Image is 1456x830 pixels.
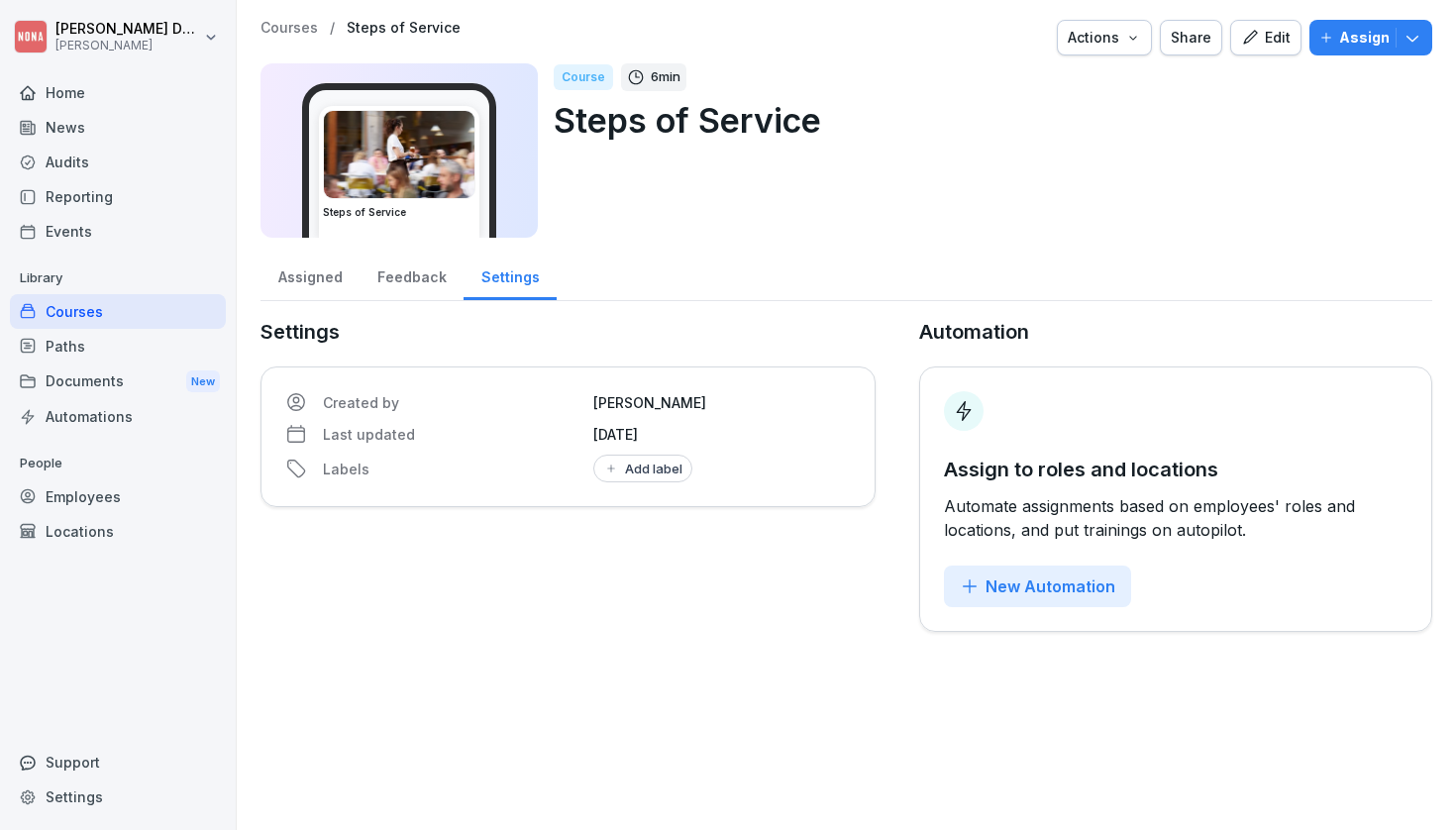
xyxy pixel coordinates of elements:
[10,779,226,814] a: Settings
[10,514,226,549] a: Locations
[1309,20,1432,55] button: Assign
[360,250,464,300] a: Feedback
[1339,27,1390,49] p: Assign
[1160,20,1222,55] button: Share
[944,566,1131,607] button: New Automation
[944,494,1407,542] p: Automate assignments based on employees' roles and locations, and put trainings on autopilot.
[324,111,474,198] img: vd9hf8v6tixg1rgmgu18qv0n.png
[10,329,226,363] a: Paths
[1230,20,1301,55] button: Edit
[323,424,581,445] p: Last updated
[603,461,682,476] div: Add label
[10,214,226,249] a: Events
[1171,27,1211,49] div: Share
[55,39,200,52] p: [PERSON_NAME]
[330,20,335,37] p: /
[10,75,226,110] a: Home
[1068,27,1141,49] div: Actions
[554,64,613,90] div: Course
[10,179,226,214] a: Reporting
[260,317,876,347] p: Settings
[554,95,1416,146] p: Steps of Service
[55,21,200,38] p: [PERSON_NAME] Dupont
[347,20,461,37] a: Steps of Service
[10,363,226,400] a: DocumentsNew
[960,575,1115,597] div: New Automation
[186,370,220,393] div: New
[593,392,852,413] p: [PERSON_NAME]
[1241,27,1291,49] div: Edit
[10,294,226,329] a: Courses
[323,205,475,220] h3: Steps of Service
[10,262,226,294] p: Library
[651,67,680,87] p: 6 min
[464,250,557,300] a: Settings
[593,424,852,445] p: [DATE]
[323,459,581,479] p: Labels
[10,745,226,779] div: Support
[944,455,1407,484] p: Assign to roles and locations
[593,455,692,482] button: Add label
[1057,20,1152,55] button: Actions
[10,363,226,400] div: Documents
[919,317,1029,347] p: Automation
[260,250,360,300] a: Assigned
[10,448,226,479] p: People
[10,479,226,514] a: Employees
[323,392,581,413] p: Created by
[10,110,226,145] a: News
[260,20,318,37] a: Courses
[10,399,226,434] a: Automations
[10,145,226,179] a: Audits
